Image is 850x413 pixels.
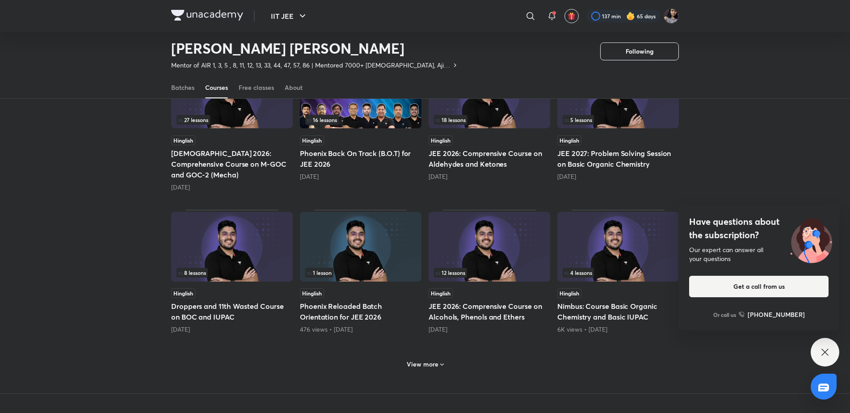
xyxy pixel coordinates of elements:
[557,210,679,334] div: Nimbus: Course Basic Organic Chemistry and Basic IUPAC
[177,115,287,125] div: infosection
[434,115,545,125] div: left
[563,268,673,278] div: infocontainer
[557,172,679,181] div: 22 days ago
[300,56,421,191] div: Phoenix Back On Track (B.O.T) for JEE 2026
[177,268,287,278] div: infosection
[171,135,195,145] span: Hinglish
[434,268,545,278] div: infosection
[664,8,679,24] img: Rakhi Sharma
[307,270,332,275] span: 1 lesson
[239,83,274,92] div: Free classes
[171,212,293,282] img: Thumbnail
[564,117,592,122] span: 5 lessons
[171,77,194,98] a: Batches
[171,10,243,23] a: Company Logo
[557,135,581,145] span: Hinglish
[429,210,550,334] div: JEE 2026: Comprensive Course on Alcohols, Phenols and Ethers
[429,172,550,181] div: 22 days ago
[436,270,465,275] span: 12 lessons
[564,9,579,23] button: avatar
[563,115,673,125] div: infosection
[171,61,451,70] p: Mentor of AIR 1, 3, 5 , 8, 11, 12, 13, 33, 44, 47, 57, 86 | Mentored 7000+ [DEMOGRAPHIC_DATA], Aj...
[171,301,293,322] h5: Droppers and 11th Wasted Course on BOC and IUPAC
[429,301,550,322] h5: JEE 2026: Comprensive Course on Alcohols, Phenols and Ethers
[300,212,421,282] img: Thumbnail
[300,325,421,334] div: 476 views • 2 months ago
[564,270,592,275] span: 4 lessons
[429,288,453,298] span: Hinglish
[171,10,243,21] img: Company Logo
[285,77,303,98] a: About
[689,276,829,297] button: Get a call from us
[434,268,545,278] div: left
[434,115,545,125] div: infosection
[285,83,303,92] div: About
[407,360,438,369] h6: View more
[429,325,550,334] div: 2 months ago
[239,77,274,98] a: Free classes
[568,12,576,20] img: avatar
[205,83,228,92] div: Courses
[557,212,679,282] img: Thumbnail
[265,7,313,25] button: IIT JEE
[300,288,324,298] span: Hinglish
[557,325,679,334] div: 6K views • 2 months ago
[305,115,416,125] div: infosection
[205,77,228,98] a: Courses
[171,56,293,191] div: JEE 2026: Comprehensive Course on M-GOC and GOC-2 (Mecha)
[178,270,206,275] span: 8 lessons
[600,42,679,60] button: Following
[171,148,293,180] h5: [DEMOGRAPHIC_DATA] 2026: Comprehensive Course on M-GOC and GOC-2 (Mecha)
[305,268,416,278] div: left
[563,268,673,278] div: left
[434,268,545,278] div: infocontainer
[689,245,829,263] div: Our expert can answer all your questions
[557,301,679,322] h5: Nimbus: Course Basic Organic Chemistry and Basic IUPAC
[177,115,287,125] div: left
[783,215,839,263] img: ttu_illustration_new.svg
[305,115,416,125] div: infocontainer
[307,117,337,122] span: 16 lessons
[429,148,550,169] h5: JEE 2026: Comprensive Course on Aldehydes and Ketones
[739,310,805,319] a: [PHONE_NUMBER]
[563,115,673,125] div: infocontainer
[748,310,805,319] h6: [PHONE_NUMBER]
[177,268,287,278] div: left
[305,115,416,125] div: left
[305,268,416,278] div: infosection
[626,12,635,21] img: streak
[300,210,421,334] div: Phoenix Reloaded Batch Orientation for JEE 2026
[429,56,550,191] div: JEE 2026: Comprensive Course on Aldehydes and Ketones
[178,117,208,122] span: 27 lessons
[171,183,293,192] div: 3 days ago
[429,212,550,282] img: Thumbnail
[626,47,653,56] span: Following
[563,268,673,278] div: infosection
[557,148,679,169] h5: JEE 2027: Problem Solving Session on Basic Organic Chemistry
[436,117,466,122] span: 18 lessons
[689,215,829,242] h4: Have questions about the subscription?
[305,268,416,278] div: infocontainer
[429,135,453,145] span: Hinglish
[171,83,194,92] div: Batches
[171,39,459,57] h2: [PERSON_NAME] [PERSON_NAME]
[300,148,421,169] h5: Phoenix Back On Track (B.O.T) for JEE 2026
[171,325,293,334] div: 2 months ago
[300,172,421,181] div: 13 days ago
[171,288,195,298] span: Hinglish
[177,115,287,125] div: infocontainer
[713,311,736,319] p: Or call us
[300,301,421,322] h5: Phoenix Reloaded Batch Orientation for JEE 2026
[300,135,324,145] span: Hinglish
[563,115,673,125] div: left
[177,268,287,278] div: infocontainer
[171,210,293,334] div: Droppers and 11th Wasted Course on BOC and IUPAC
[557,288,581,298] span: Hinglish
[434,115,545,125] div: infocontainer
[557,56,679,191] div: JEE 2027: Problem Solving Session on Basic Organic Chemistry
